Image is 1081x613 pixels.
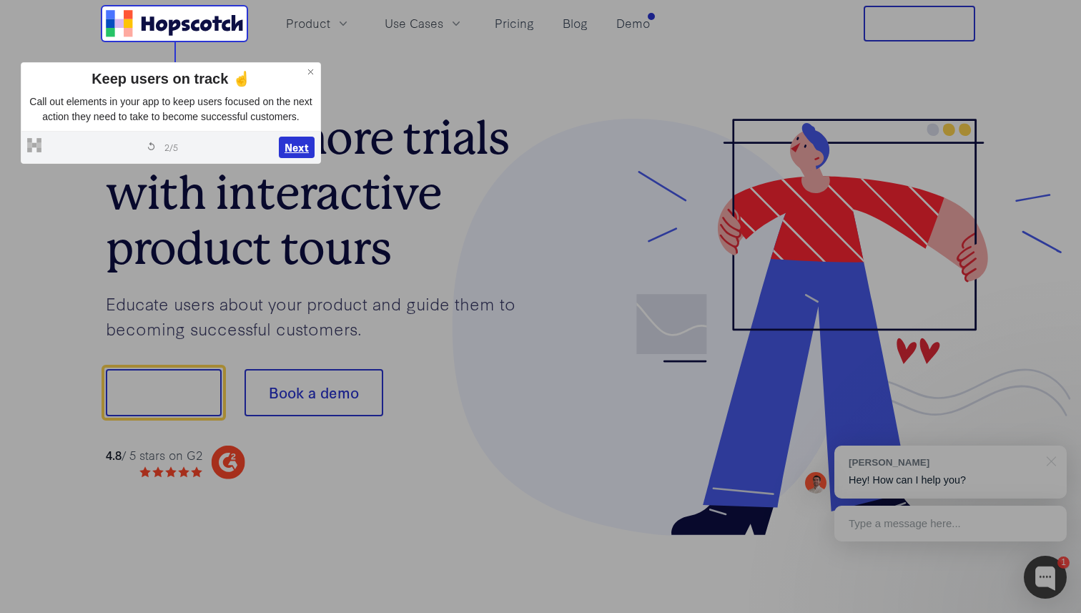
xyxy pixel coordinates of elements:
[385,14,443,32] span: Use Cases
[557,11,593,35] a: Blog
[106,369,222,416] button: Show me!
[106,446,202,464] div: / 5 stars on G2
[106,10,243,37] a: Home
[245,369,383,416] button: Book a demo
[849,456,1038,469] div: [PERSON_NAME]
[489,11,540,35] a: Pricing
[164,140,178,153] span: 2 / 5
[1057,556,1070,569] div: 1
[834,506,1067,541] div: Type a message here...
[805,472,826,494] img: Mark Spera
[27,94,315,125] p: Call out elements in your app to keep users focused on the next action they need to take to becom...
[376,11,472,35] button: Use Cases
[849,473,1052,488] p: Hey! How can I help you?
[106,291,540,340] p: Educate users about your product and guide them to becoming successful customers.
[286,14,330,32] span: Product
[279,137,315,158] button: Next
[27,69,315,89] div: Keep users on track ☝️
[106,446,122,463] strong: 4.8
[864,6,975,41] button: Free Trial
[611,11,656,35] a: Demo
[277,11,359,35] button: Product
[106,111,540,275] h1: Convert more trials with interactive product tours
